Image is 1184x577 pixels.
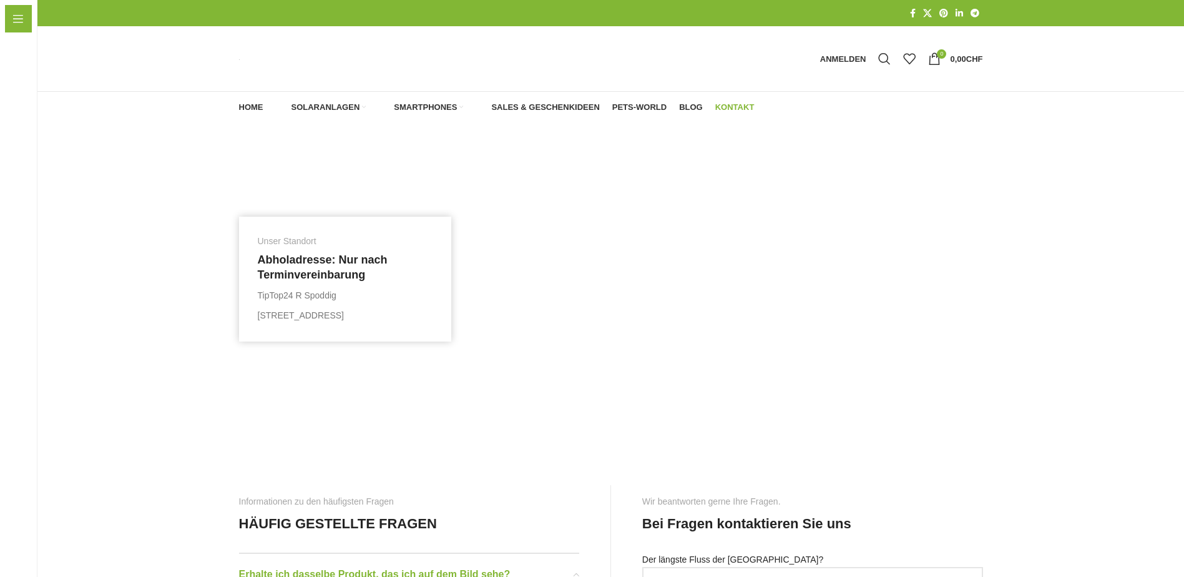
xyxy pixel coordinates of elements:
[679,95,703,120] a: Blog
[967,5,983,22] a: Telegram Social Link
[31,125,130,147] span: Sales & Geschenkideen
[950,54,982,64] bdi: 0,00
[239,54,240,64] a: Logo der Website
[715,102,755,112] span: Kontakt
[233,95,761,120] div: Hauptnavigation
[31,97,87,119] span: Smartphones
[12,130,25,142] img: Sales & Geschenkideen
[12,41,37,63] span: Home
[872,46,897,71] a: Suche
[897,46,922,71] div: Meine Wunschliste
[476,95,599,120] a: Sales & Geschenkideen
[378,102,389,113] img: Smartphones
[937,49,946,59] span: 0
[239,102,263,112] span: Home
[12,181,32,204] span: Blog
[31,69,86,91] span: Solaranlagen
[239,495,394,508] div: Informationen zu den häufigsten Fragen
[258,235,433,323] a: Infobox-Link
[12,74,25,86] img: Solaranlagen
[922,46,989,71] a: 0 0,00CHF
[394,102,457,112] span: Smartphones
[820,55,866,63] span: Anmelden
[276,95,366,120] a: Solaranlagen
[12,209,45,232] span: Kontakt
[291,102,360,112] span: Solaranlagen
[476,102,487,113] img: Sales & Geschenkideen
[642,495,781,508] div: Wir beantworten gerne Ihre Fragen.
[12,153,59,175] span: Pets-World
[814,46,873,71] a: Anmelden
[378,95,463,120] a: Smartphones
[952,5,967,22] a: LinkedIn Social Link
[679,102,703,112] span: Blog
[491,102,599,112] span: Sales & Geschenkideen
[642,515,851,534] h4: Bei Fragen kontaktieren Sie uns
[30,12,53,26] span: Menü
[239,95,263,120] a: Home
[919,5,936,22] a: X Social Link
[12,102,25,114] img: Smartphones
[612,102,667,112] span: Pets-World
[936,5,952,22] a: Pinterest Social Link
[239,515,437,534] h4: HÄUFIG GESTELLTE FRAGEN
[906,5,919,22] a: Facebook Social Link
[715,95,755,120] a: Kontakt
[966,54,983,64] span: CHF
[276,102,287,113] img: Solaranlagen
[642,555,823,565] span: Der längste Fluss der [GEOGRAPHIC_DATA]?
[612,95,667,120] a: Pets-World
